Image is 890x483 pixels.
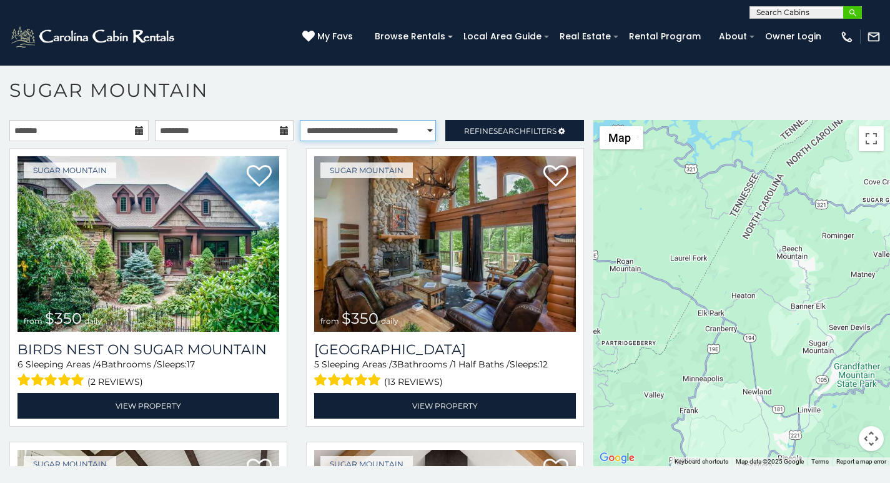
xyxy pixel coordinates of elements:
[859,426,884,451] button: Map camera controls
[187,359,195,370] span: 17
[553,27,617,46] a: Real Estate
[713,27,753,46] a: About
[342,309,378,327] span: $350
[596,450,638,466] a: Open this area in Google Maps (opens a new window)
[836,458,886,465] a: Report a map error
[314,156,576,332] a: Grouse Moor Lodge from $350 daily
[96,359,101,370] span: 4
[464,126,556,136] span: Refine Filters
[623,27,707,46] a: Rental Program
[320,316,339,326] span: from
[493,126,526,136] span: Search
[736,458,804,465] span: Map data ©2025 Google
[317,30,353,43] span: My Favs
[84,316,102,326] span: daily
[17,358,279,390] div: Sleeping Areas / Bathrooms / Sleeps:
[45,309,82,327] span: $350
[17,359,23,370] span: 6
[24,456,116,472] a: Sugar Mountain
[24,162,116,178] a: Sugar Mountain
[87,374,143,390] span: (2 reviews)
[320,456,413,472] a: Sugar Mountain
[320,162,413,178] a: Sugar Mountain
[314,358,576,390] div: Sleeping Areas / Bathrooms / Sleeps:
[540,359,548,370] span: 12
[314,341,576,358] h3: Grouse Moor Lodge
[596,450,638,466] img: Google
[314,341,576,358] a: [GEOGRAPHIC_DATA]
[17,341,279,358] a: Birds Nest On Sugar Mountain
[840,30,854,44] img: phone-regular-white.png
[675,457,728,466] button: Keyboard shortcuts
[600,126,643,149] button: Change map style
[9,24,178,49] img: White-1-2.png
[384,374,443,390] span: (13 reviews)
[457,27,548,46] a: Local Area Guide
[247,164,272,190] a: Add to favorites
[314,393,576,419] a: View Property
[314,359,319,370] span: 5
[368,27,452,46] a: Browse Rentals
[392,359,397,370] span: 3
[859,126,884,151] button: Toggle fullscreen view
[811,458,829,465] a: Terms
[17,156,279,332] a: Birds Nest On Sugar Mountain from $350 daily
[314,156,576,332] img: Grouse Moor Lodge
[302,30,356,44] a: My Favs
[445,120,585,141] a: RefineSearchFilters
[608,131,631,144] span: Map
[381,316,398,326] span: daily
[543,164,568,190] a: Add to favorites
[17,393,279,419] a: View Property
[759,27,828,46] a: Owner Login
[453,359,510,370] span: 1 Half Baths /
[24,316,42,326] span: from
[17,156,279,332] img: Birds Nest On Sugar Mountain
[867,30,881,44] img: mail-regular-white.png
